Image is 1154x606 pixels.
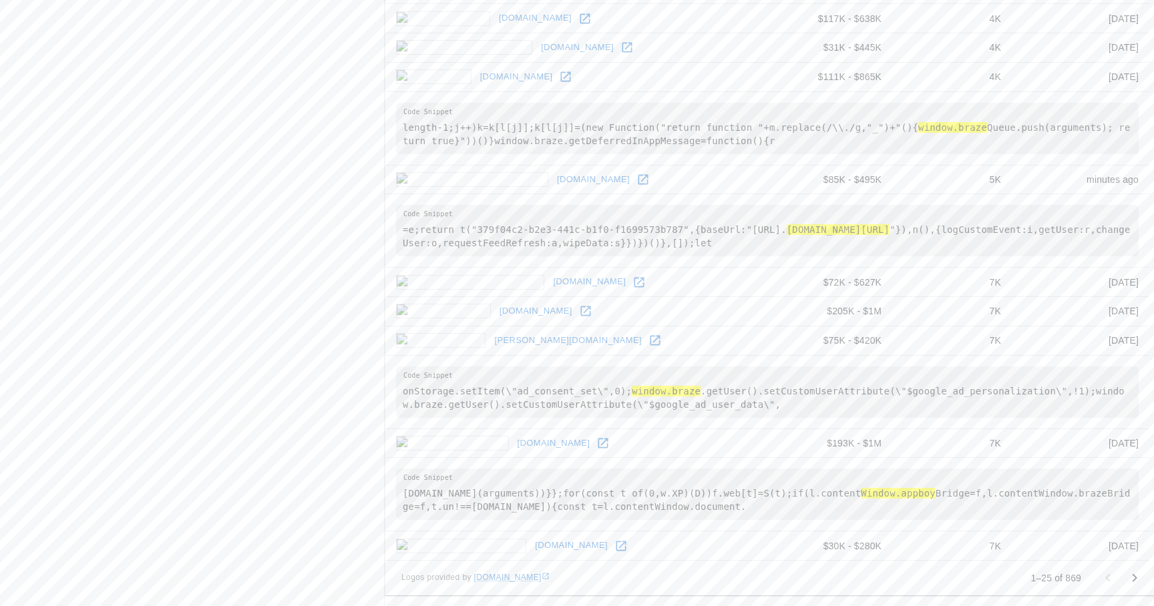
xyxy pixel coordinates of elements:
[1030,571,1081,585] p: 1–25 of 869
[538,37,617,58] a: [DOMAIN_NAME]
[629,272,649,292] a: Open getyourguide.com in new window
[1012,297,1149,326] td: [DATE]
[765,268,892,297] td: $72K - $627K
[617,37,637,57] a: Open headspace.com in new window
[396,366,1139,418] pre: onStorage.setItem(\"ad_consent_set\",0); .getUser().setCustomUserAttribute(\"$google_ad_personali...
[496,301,576,322] a: [DOMAIN_NAME]
[396,205,1139,256] pre: =e;return t("379f04c2-b2e3-441c-b1f0-f1699573b787",{baseUrl:"[URL]. "}),n(),{logCustomEvent:i,get...
[556,67,576,87] a: Open ctv.ca in new window
[396,304,491,318] img: hgtv.com icon
[474,573,550,582] a: [DOMAIN_NAME]
[892,4,1012,33] td: 4K
[1012,531,1149,561] td: [DATE]
[593,433,613,453] a: Open alltrails.com in new window
[1012,4,1149,33] td: [DATE]
[892,165,1012,194] td: 5K
[514,433,594,454] a: [DOMAIN_NAME]
[892,33,1012,63] td: 4K
[765,428,892,458] td: $193K - $1M
[396,103,1139,154] pre: length-1;j++)k=k[l[j]];k[l[j]]=(new Function("return function "+m.replace(/\\./g,"_")+"(){ Queue....
[787,224,890,235] hl: [DOMAIN_NAME][URL]
[1012,165,1149,194] td: minutes ago
[892,297,1012,326] td: 7K
[765,297,892,326] td: $205K - $1M
[396,172,548,187] img: skipthedishes.com icon
[633,170,653,190] a: Open skipthedishes.com in new window
[1012,62,1149,91] td: [DATE]
[1012,33,1149,63] td: [DATE]
[396,539,526,553] img: adultswim.com icon
[861,488,936,499] hl: Window.appboy
[1012,326,1149,355] td: [DATE]
[491,330,645,351] a: [PERSON_NAME][DOMAIN_NAME]
[532,535,611,556] a: [DOMAIN_NAME]
[575,9,595,29] a: Open nick.com in new window
[550,272,629,292] a: [DOMAIN_NAME]
[396,333,486,348] img: stern.de icon
[611,536,631,556] a: Open adultswim.com in new window
[396,469,1139,520] pre: [DOMAIN_NAME](arguments))}};for(const t of(0,w.XP)(D))f.web[t]=S(t);if(l.content Bridge=f,l.conte...
[401,571,550,585] span: Logos provided by
[765,326,892,355] td: $75K - $420K
[892,268,1012,297] td: 7K
[496,8,575,29] a: [DOMAIN_NAME]
[892,531,1012,561] td: 7K
[1121,565,1148,591] button: Go to next page
[892,428,1012,458] td: 7K
[892,62,1012,91] td: 4K
[765,62,892,91] td: $111K - $865K
[892,326,1012,355] td: 7K
[765,4,892,33] td: $117K - $638K
[645,330,665,350] a: Open stern.de in new window
[1012,268,1149,297] td: [DATE]
[918,122,987,133] hl: window.braze
[396,40,532,55] img: headspace.com icon
[396,436,509,450] img: alltrails.com icon
[1012,428,1149,458] td: [DATE]
[554,170,633,190] a: [DOMAIN_NAME]
[576,301,596,321] a: Open hgtv.com in new window
[632,386,701,396] hl: window.braze
[396,11,490,26] img: nick.com icon
[765,33,892,63] td: $31K - $445K
[765,165,892,194] td: $85K - $495K
[396,69,471,84] img: ctv.ca icon
[765,531,892,561] td: $30K - $280K
[477,67,556,87] a: [DOMAIN_NAME]
[396,275,544,290] img: getyourguide.com icon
